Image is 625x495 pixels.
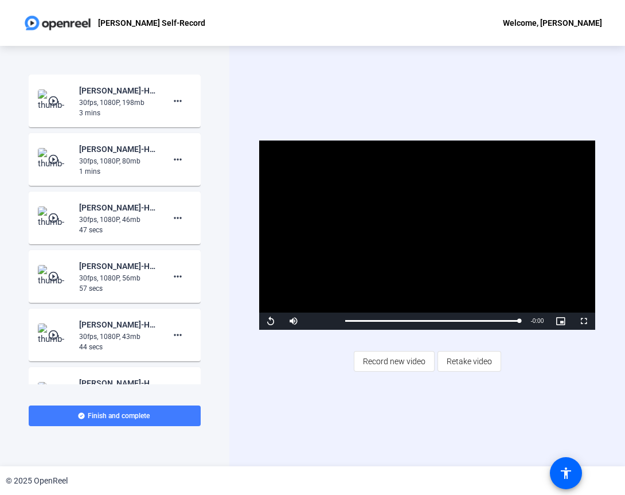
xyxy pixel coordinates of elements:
button: Retake video [437,351,501,372]
img: thumb-nail [38,265,72,288]
button: Replay [259,313,282,330]
div: 44 secs [79,342,156,352]
div: [PERSON_NAME]-Host Week 2025-[PERSON_NAME] Self-Record-1756948336166-webcam [79,201,156,215]
mat-icon: play_circle_outline [48,212,61,224]
button: Fullscreen [572,313,595,330]
span: Record new video [363,350,425,372]
mat-icon: more_horiz [171,153,185,166]
button: Finish and complete [29,406,201,426]
button: Mute [282,313,305,330]
mat-icon: play_circle_outline [48,329,61,341]
div: 1 mins [79,166,156,177]
div: [PERSON_NAME]-Host Week 2025-[PERSON_NAME] Self-Record-1756948059532-webcam [79,376,156,390]
div: Progress Bar [345,320,519,322]
mat-icon: accessibility [559,466,573,480]
div: 30fps, 1080P, 198mb [79,98,156,108]
div: Video Player [259,141,596,330]
div: 30fps, 1080P, 43mb [79,332,156,342]
button: Record new video [354,351,435,372]
div: 30fps, 1080P, 46mb [79,215,156,225]
div: 30fps, 1080P, 80mb [79,156,156,166]
img: thumb-nail [38,382,72,405]
div: 30fps, 1080P, 56mb [79,273,156,283]
img: thumb-nail [38,206,72,229]
mat-icon: more_horiz [171,94,185,108]
mat-icon: play_circle_outline [48,95,61,107]
button: Picture-in-Picture [549,313,572,330]
div: 47 secs [79,225,156,235]
span: - [530,318,532,324]
mat-icon: more_horiz [171,211,185,225]
mat-icon: play_circle_outline [48,271,61,282]
mat-icon: more_horiz [171,270,185,283]
img: thumb-nail [38,89,72,112]
img: thumb-nail [38,323,72,346]
div: [PERSON_NAME]-Host Week 2025-[PERSON_NAME] Self-Record-1756948428896-webcam [79,142,156,156]
mat-icon: play_circle_outline [48,154,61,165]
div: 3 mins [79,108,156,118]
mat-icon: more_horiz [171,328,185,342]
img: OpenReel logo [23,11,92,34]
div: [PERSON_NAME]-Host Week 2025-[PERSON_NAME] Self-Record-1756948140317-webcam [79,318,156,332]
span: Finish and complete [88,411,150,420]
div: [PERSON_NAME]-Host Week 2025-[PERSON_NAME] Self-Record-1756948580458-webcam [79,84,156,98]
div: [PERSON_NAME]-Host Week 2025-[PERSON_NAME] Self-Record-1756948226423-webcam [79,259,156,273]
span: 0:00 [533,318,544,324]
div: 57 secs [79,283,156,294]
div: © 2025 OpenReel [6,475,68,487]
span: Retake video [447,350,492,372]
p: [PERSON_NAME] Self-Record [98,16,205,30]
img: thumb-nail [38,148,72,171]
div: Welcome, [PERSON_NAME] [503,16,602,30]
